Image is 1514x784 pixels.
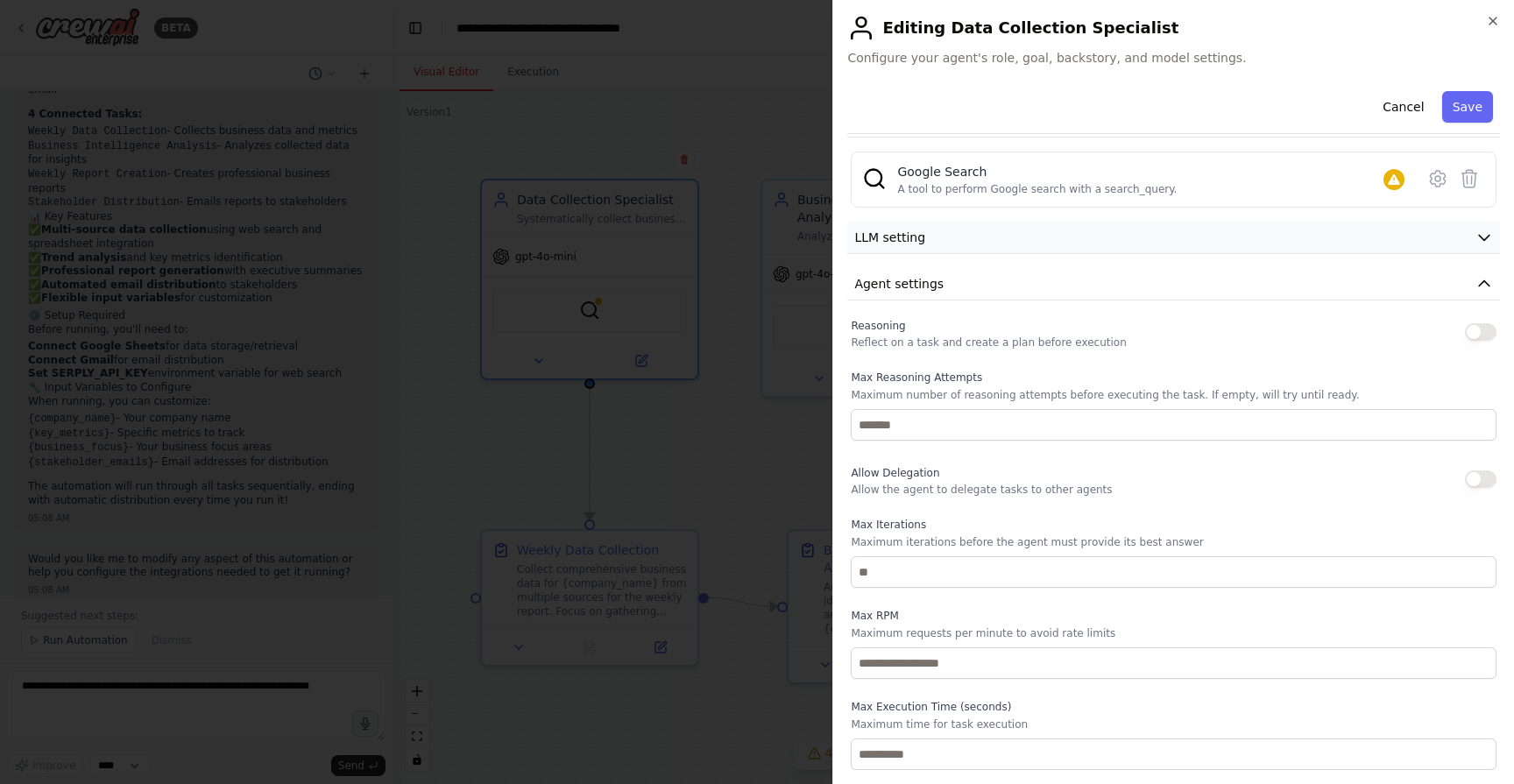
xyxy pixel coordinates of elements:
img: SerplyWebSearchTool [862,166,887,191]
button: Cancel [1372,91,1434,123]
label: Max RPM [851,609,1496,623]
span: Allow Delegation [851,467,939,479]
p: Maximum requests per minute to avoid rate limits [851,626,1496,640]
div: Google Search [897,163,1177,180]
label: Max Execution Time (seconds) [851,700,1496,714]
button: LLM setting [847,222,1500,254]
p: Reflect on a task and create a plan before execution [851,335,1126,350]
p: Maximum number of reasoning attempts before executing the task. If empty, will try until ready. [851,388,1496,402]
h2: Editing Data Collection Specialist [847,14,1500,42]
label: Max Reasoning Attempts [851,371,1496,385]
span: Reasoning [851,320,905,332]
label: Max Iterations [851,518,1496,532]
div: A tool to perform Google search with a search_query. [897,182,1177,196]
span: LLM setting [854,229,925,246]
span: Agent settings [854,275,944,293]
button: Agent settings [847,268,1500,300]
button: Delete tool [1454,163,1485,194]
p: Allow the agent to delegate tasks to other agents [851,483,1112,497]
button: Save [1442,91,1493,123]
p: Maximum time for task execution [851,717,1496,731]
p: Maximum iterations before the agent must provide its best answer [851,535,1496,549]
button: Configure tool [1422,163,1454,194]
span: Configure your agent's role, goal, backstory, and model settings. [847,49,1500,67]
